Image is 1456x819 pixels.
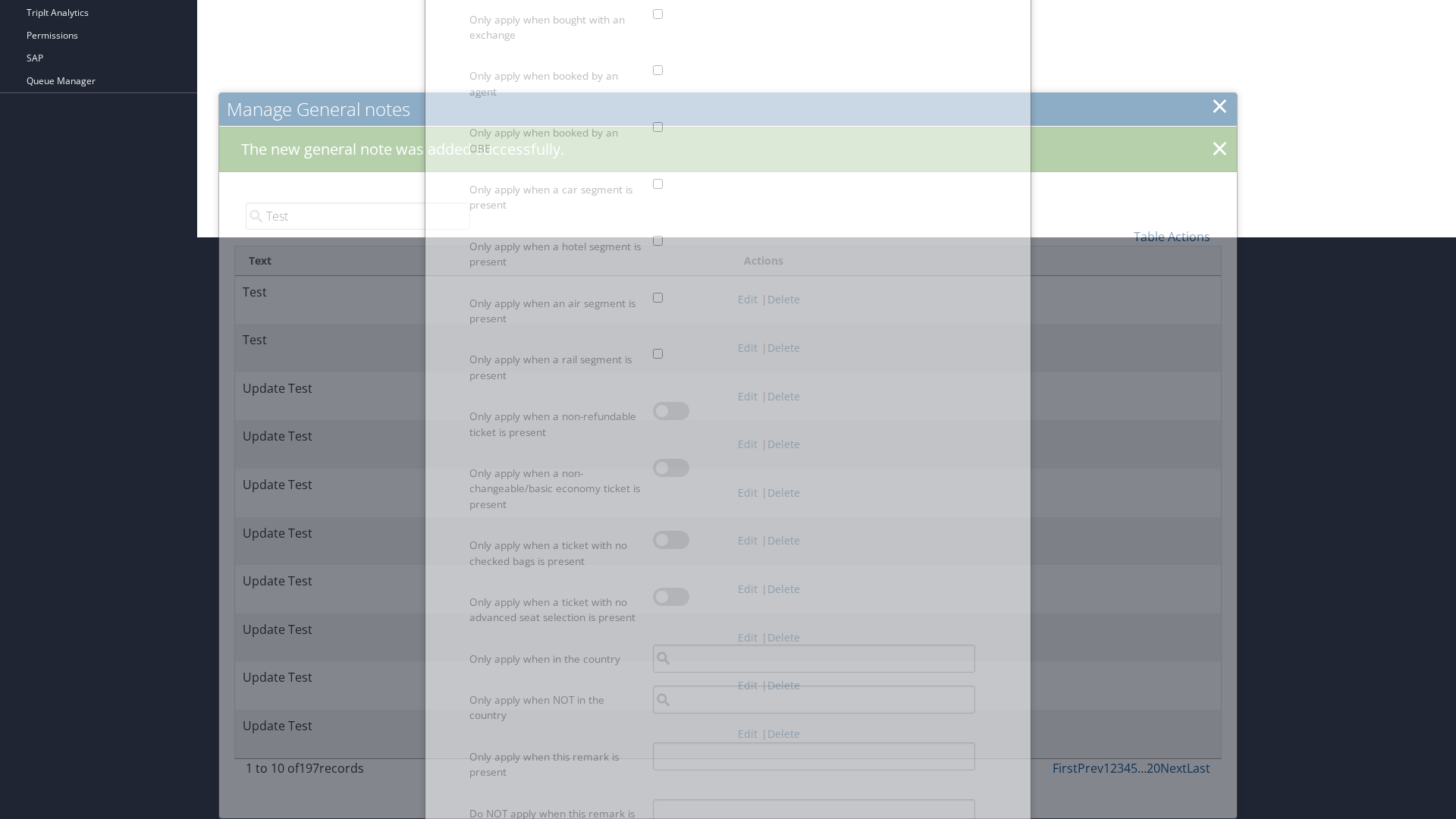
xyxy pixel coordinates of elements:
[469,5,642,50] label: Only apply when bought with an exchange
[1187,760,1210,777] a: Last
[243,475,723,495] p: Update Test
[243,283,723,303] p: Test
[469,289,642,334] label: Only apply when an air segment is present
[235,246,730,276] th: Text
[219,127,1237,172] div: The new general note was added successfully.
[1134,228,1210,245] a: Table Actions
[243,331,723,350] p: Test
[243,427,723,447] p: Update Test
[469,531,642,576] label: Only apply when a ticket with no checked bags is present
[243,668,723,688] p: Update Test
[469,61,642,106] label: Only apply when booked by an agent
[469,742,642,787] label: Only apply when this remark is present
[1131,760,1137,777] a: 5
[1211,90,1228,121] a: ×
[246,759,470,785] div: 1 to 10 of records
[1160,760,1187,777] a: Next
[1137,760,1147,777] span: …
[469,686,642,730] label: Only apply when NOT in the country
[1147,760,1160,777] a: 20
[469,645,642,673] label: Only apply when in the country
[219,93,1237,126] h2: Manage General notes
[243,620,723,640] p: Update Test
[1053,760,1078,777] a: First
[469,175,642,220] label: Only apply when a car segment is present
[469,232,642,277] label: Only apply when a hotel segment is present
[1117,760,1124,777] a: 3
[243,379,723,399] p: Update Test
[6,9,316,21] p: Test
[299,760,319,777] span: 197
[469,459,642,519] label: Only apply when a non-changeable/basic economy ticket is present
[469,402,642,447] label: Only apply when a non-refundable ticket is present
[1078,760,1103,777] a: Prev
[469,118,642,163] label: Only apply when booked by an OBE
[1103,760,1110,777] a: 1
[469,588,642,632] label: Only apply when a ticket with no advanced seat selection is present
[1110,760,1117,777] a: 2
[1124,760,1131,777] a: 4
[243,572,723,591] p: Update Test
[243,524,723,544] p: Update Test
[243,717,723,736] p: Update Test
[246,202,470,230] input: Search
[1207,134,1233,165] a: ×
[469,345,642,390] label: Only apply when a rail segment is present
